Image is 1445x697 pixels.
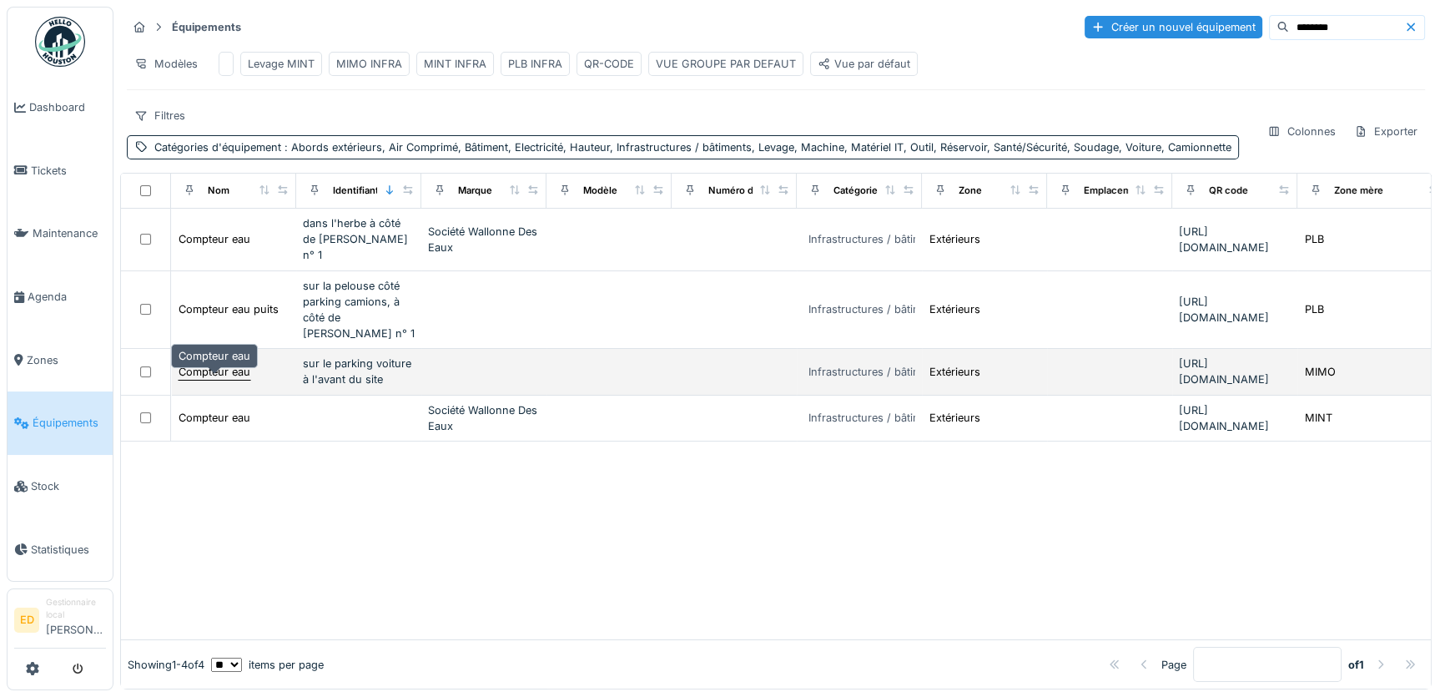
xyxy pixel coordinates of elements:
[1179,224,1291,255] div: [URL][DOMAIN_NAME]
[127,52,205,76] div: Modèles
[1260,119,1343,144] div: Colonnes
[8,329,113,392] a: Zones
[31,542,106,558] span: Statistiques
[33,225,106,241] span: Maintenance
[8,518,113,581] a: Statistiques
[179,410,250,426] div: Compteur eau
[128,657,204,673] div: Showing 1 - 4 of 4
[833,184,949,198] div: Catégories d'équipement
[808,301,944,317] div: Infrastructures / bâtiments
[428,224,540,255] div: Société Wallonne Des Eaux
[14,596,106,649] a: ED Gestionnaire local[PERSON_NAME]
[1305,364,1336,380] div: MIMO
[583,184,617,198] div: Modèle
[428,402,540,434] div: Société Wallonne Des Eaux
[248,56,315,72] div: Levage MINT
[8,76,113,139] a: Dashboard
[303,215,415,264] div: dans l'herbe à côté de [PERSON_NAME] n° 1
[508,56,562,72] div: PLB INFRA
[28,289,106,305] span: Agenda
[708,184,785,198] div: Numéro de Série
[1348,657,1364,673] strong: of 1
[336,56,402,72] div: MIMO INFRA
[1084,184,1204,198] div: Emplacement équipement
[929,231,980,247] div: Extérieurs
[1209,184,1248,198] div: QR code
[165,19,248,35] strong: Équipements
[929,364,980,380] div: Extérieurs
[808,364,944,380] div: Infrastructures / bâtiments
[154,139,1231,155] div: Catégories d'équipement
[333,184,414,198] div: Identifiant interne
[1161,657,1186,673] div: Page
[171,344,258,368] div: Compteur eau
[808,410,944,426] div: Infrastructures / bâtiments
[303,356,415,387] div: sur le parking voiture à l'avant du site
[46,596,106,622] div: Gestionnaire local
[46,596,106,644] li: [PERSON_NAME]
[179,364,250,380] div: Compteur eau
[458,184,492,198] div: Marque
[8,139,113,203] a: Tickets
[211,657,324,673] div: items per page
[179,301,279,317] div: Compteur eau puits
[1179,402,1291,434] div: [URL][DOMAIN_NAME]
[127,104,193,128] div: Filtres
[424,56,486,72] div: MINT INFRA
[1179,294,1291,326] div: [URL][DOMAIN_NAME]
[1347,119,1425,144] div: Exporter
[31,478,106,494] span: Stock
[33,415,106,431] span: Équipements
[584,56,634,72] div: QR-CODE
[27,352,106,368] span: Zones
[1305,301,1324,317] div: PLB
[1085,16,1262,38] div: Créer un nouvel équipement
[929,410,980,426] div: Extérieurs
[29,99,106,115] span: Dashboard
[14,608,39,633] li: ED
[8,391,113,455] a: Équipements
[281,141,1231,154] span: : Abords extérieurs, Air Comprimé, Bâtiment, Electricité, Hauteur, Infrastructures / bâtiments, L...
[1334,184,1383,198] div: Zone mère
[1305,231,1324,247] div: PLB
[656,56,796,72] div: VUE GROUPE PAR DEFAUT
[818,56,910,72] div: Vue par défaut
[208,184,229,198] div: Nom
[1305,410,1332,426] div: MINT
[179,231,250,247] div: Compteur eau
[8,455,113,518] a: Stock
[31,163,106,179] span: Tickets
[1179,356,1291,387] div: [URL][DOMAIN_NAME]
[808,231,944,247] div: Infrastructures / bâtiments
[8,265,113,329] a: Agenda
[303,278,415,342] div: sur la pelouse côté parking camions, à côté de [PERSON_NAME] n° 1
[959,184,982,198] div: Zone
[35,17,85,67] img: Badge_color-CXgf-gQk.svg
[8,202,113,265] a: Maintenance
[929,301,980,317] div: Extérieurs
